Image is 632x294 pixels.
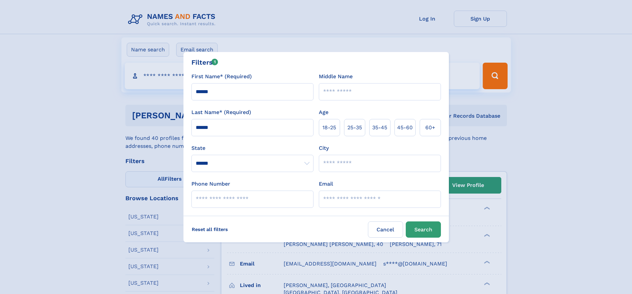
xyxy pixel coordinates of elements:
[191,180,230,188] label: Phone Number
[191,57,218,67] div: Filters
[319,108,328,116] label: Age
[319,180,333,188] label: Email
[397,124,413,132] span: 45‑60
[191,73,252,81] label: First Name* (Required)
[191,108,251,116] label: Last Name* (Required)
[319,144,329,152] label: City
[322,124,336,132] span: 18‑25
[368,221,403,238] label: Cancel
[191,144,314,152] label: State
[425,124,435,132] span: 60+
[347,124,362,132] span: 25‑35
[319,73,353,81] label: Middle Name
[372,124,387,132] span: 35‑45
[406,221,441,238] button: Search
[187,221,232,237] label: Reset all filters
